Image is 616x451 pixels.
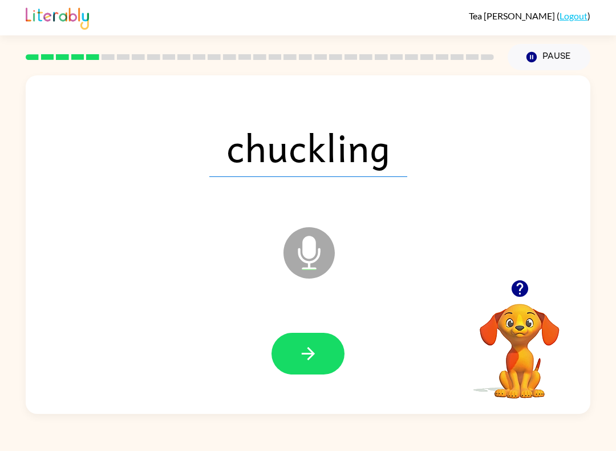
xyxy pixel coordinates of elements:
button: Pause [508,44,590,70]
span: chuckling [209,118,407,177]
img: Literably [26,5,89,30]
div: ( ) [469,10,590,21]
a: Logout [560,10,587,21]
video: Your browser must support playing .mp4 files to use Literably. Please try using another browser. [463,286,577,400]
span: Tea [PERSON_NAME] [469,10,557,21]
